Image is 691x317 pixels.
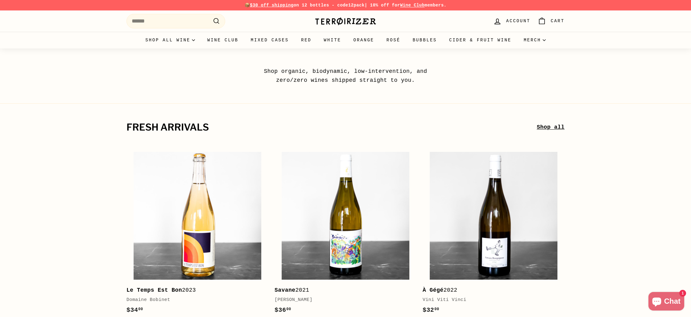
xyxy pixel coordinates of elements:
div: 2022 [423,286,558,295]
p: 📦 on 12 bottles - code | 10% off for members. [126,2,565,9]
a: Shop all [537,123,565,132]
summary: Shop all wine [139,32,201,48]
a: Wine Club [201,32,245,48]
div: [PERSON_NAME] [275,296,410,304]
a: Account [490,12,534,30]
a: Cart [534,12,568,30]
span: $30 off shipping [250,3,294,8]
a: Orange [347,32,380,48]
span: $34 [126,307,143,314]
b: Le Temps Est Bon [126,287,182,293]
a: Red [295,32,318,48]
a: Wine Club [400,3,425,8]
b: À Gégé [423,287,444,293]
a: Bubbles [407,32,443,48]
span: Cart [551,18,565,24]
inbox-online-store-chat: Shopify online store chat [647,292,686,312]
h2: fresh arrivals [126,122,537,133]
a: Rosé [380,32,407,48]
strong: 12pack [348,3,365,8]
a: White [318,32,347,48]
span: Account [506,18,530,24]
a: Mixed Cases [245,32,295,48]
div: 2023 [126,286,262,295]
span: $32 [423,307,439,314]
sup: 00 [434,307,439,311]
b: Savane [275,287,296,293]
sup: 00 [138,307,143,311]
summary: Merch [518,32,552,48]
a: Cider & Fruit Wine [443,32,518,48]
p: Shop organic, biodynamic, low-intervention, and zero/zero wines shipped straight to you. [250,67,441,85]
div: Domaine Bobinet [126,296,262,304]
div: Vini Viti Vinci [423,296,558,304]
sup: 00 [286,307,291,311]
div: 2021 [275,286,410,295]
div: Primary [114,32,577,48]
span: $36 [275,307,291,314]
